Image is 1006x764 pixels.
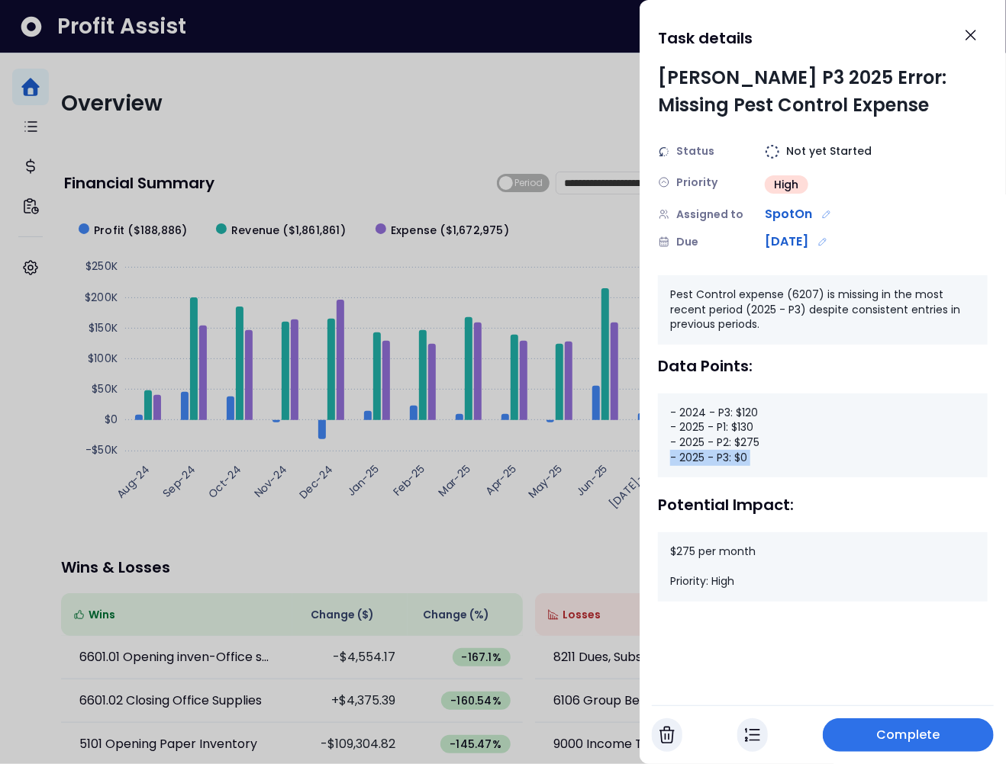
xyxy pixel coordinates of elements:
[658,393,988,477] div: - 2024 - P3: $120 - 2025 - P1: $130 - 2025 - P2: $275 - 2025 - P3: $0
[658,64,988,119] div: [PERSON_NAME] P3 2025 Error: Missing Pest Control Expense
[765,205,812,223] span: SpotOn
[823,718,994,752] button: Complete
[658,357,988,375] div: Data Points:
[676,175,717,191] span: Priority
[659,726,675,744] img: Cancel Task
[765,233,808,251] span: [DATE]
[676,143,714,159] span: Status
[877,726,940,744] span: Complete
[774,177,799,192] span: High
[658,24,753,52] h1: Task details
[818,206,835,223] button: Edit assignment
[658,496,988,514] div: Potential Impact:
[658,146,670,158] img: Status
[658,275,988,345] div: Pest Control expense (6207) is missing in the most recent period (2025 - P3) despite consistent e...
[954,18,988,52] button: Close
[745,726,760,744] img: In Progress
[814,233,831,250] button: Edit due date
[676,234,698,250] span: Due
[676,207,743,223] span: Assigned to
[786,143,872,159] span: Not yet Started
[658,532,988,602] div: $275 per month Priority: High
[765,144,780,159] img: Not yet Started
